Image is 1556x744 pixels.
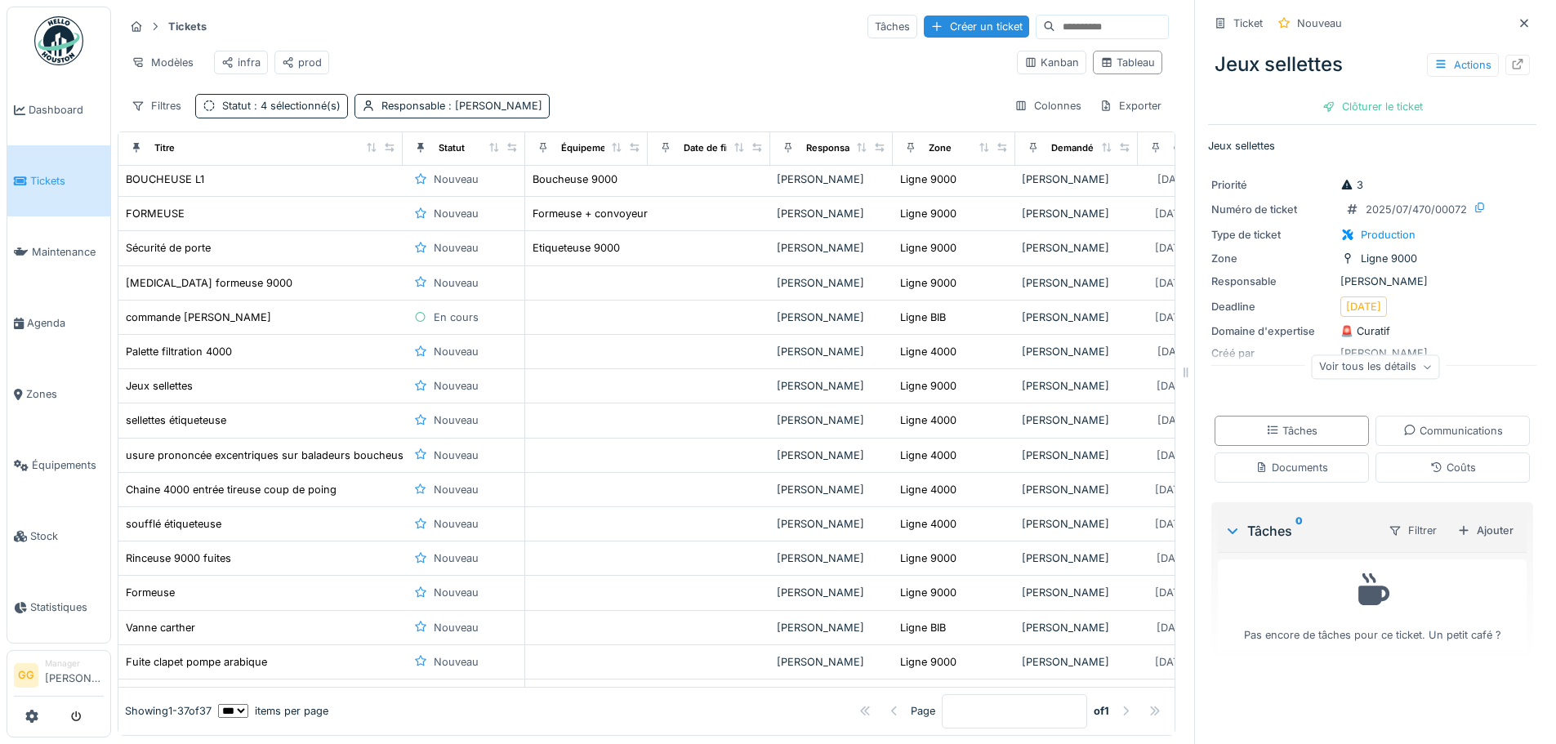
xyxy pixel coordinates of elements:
[434,310,479,325] div: En cours
[1022,620,1131,635] div: [PERSON_NAME]
[777,654,886,670] div: [PERSON_NAME]
[777,516,886,532] div: [PERSON_NAME]
[684,141,766,155] div: Date de fin prévue
[777,482,886,497] div: [PERSON_NAME]
[1022,550,1131,566] div: [PERSON_NAME]
[251,100,341,112] span: : 4 sélectionné(s)
[1155,310,1243,325] div: [DATE] @ 13:08:36
[1155,482,1243,497] div: [DATE] @ 13:23:02
[7,216,110,287] a: Maintenance
[1208,43,1536,86] div: Jeux sellettes
[1022,310,1131,325] div: [PERSON_NAME]
[1208,138,1536,154] p: Jeux sellettes
[777,412,886,428] div: [PERSON_NAME]
[533,172,617,187] div: Boucheuse 9000
[1312,355,1440,379] div: Voir tous les détails
[434,240,479,256] div: Nouveau
[1022,516,1131,532] div: [PERSON_NAME]
[282,55,322,70] div: prod
[124,94,189,118] div: Filtres
[32,244,104,260] span: Maintenance
[1022,412,1131,428] div: [PERSON_NAME]
[1211,323,1533,339] div: 🚨 Curatif
[900,654,956,670] div: Ligne 9000
[1022,654,1131,670] div: [PERSON_NAME]
[126,448,409,463] div: usure prononcée excentriques sur baladeurs boucheuse
[434,482,479,497] div: Nouveau
[1157,620,1242,635] div: [DATE] @ 08:01:31
[1174,141,1206,155] div: Créé le
[162,19,213,34] strong: Tickets
[1094,703,1109,719] strong: of 1
[1157,378,1242,394] div: [DATE] @ 13:12:47
[900,482,956,497] div: Ligne 4000
[900,620,946,635] div: Ligne BIB
[32,457,104,473] span: Équipements
[7,287,110,359] a: Agenda
[126,620,195,635] div: Vanne carther
[45,657,104,693] li: [PERSON_NAME]
[777,550,886,566] div: [PERSON_NAME]
[777,378,886,394] div: [PERSON_NAME]
[1211,274,1334,289] div: Responsable
[1022,482,1131,497] div: [PERSON_NAME]
[434,550,479,566] div: Nouveau
[1022,206,1131,221] div: [PERSON_NAME]
[1224,521,1375,541] div: Tâches
[126,585,175,600] div: Formeuse
[1022,378,1131,394] div: [PERSON_NAME]
[1211,177,1334,193] div: Priorité
[900,585,956,600] div: Ligne 9000
[126,172,204,187] div: BOUCHEUSE L1
[900,172,956,187] div: Ligne 9000
[381,98,542,114] div: Responsable
[1022,344,1131,359] div: [PERSON_NAME]
[1211,202,1334,217] div: Numéro de ticket
[806,141,863,155] div: Responsable
[154,141,175,155] div: Titre
[1297,16,1342,31] div: Nouveau
[1295,521,1303,541] sup: 0
[126,378,193,394] div: Jeux sellettes
[900,240,956,256] div: Ligne 9000
[1266,423,1317,439] div: Tâches
[7,501,110,572] a: Stock
[1255,460,1328,475] div: Documents
[125,703,212,719] div: Showing 1 - 37 of 37
[1430,460,1476,475] div: Coûts
[27,315,104,331] span: Agenda
[1155,240,1243,256] div: [DATE] @ 09:12:25
[777,620,886,635] div: [PERSON_NAME]
[26,386,104,402] span: Zones
[900,550,956,566] div: Ligne 9000
[1211,323,1334,339] div: Domaine d'expertise
[126,206,185,221] div: FORMEUSE
[434,172,479,187] div: Nouveau
[1211,299,1334,314] div: Deadline
[1051,141,1110,155] div: Demandé par
[126,240,211,256] div: Sécurité de porte
[777,172,886,187] div: [PERSON_NAME]
[900,275,956,291] div: Ligne 9000
[34,16,83,65] img: Badge_color-CXgf-gQk.svg
[1233,16,1263,31] div: Ticket
[434,585,479,600] div: Nouveau
[1155,206,1243,221] div: [DATE] @ 16:05:53
[900,344,956,359] div: Ligne 4000
[533,206,677,221] div: Formeuse + convoyeur 9000
[434,344,479,359] div: Nouveau
[126,516,221,532] div: soufflé étiqueteuse
[1100,55,1155,70] div: Tableau
[1157,448,1242,463] div: [DATE] @ 13:17:28
[439,141,465,155] div: Statut
[900,412,956,428] div: Ligne 4000
[1361,251,1417,266] div: Ligne 9000
[30,528,104,544] span: Stock
[777,275,886,291] div: [PERSON_NAME]
[1211,251,1334,266] div: Zone
[126,654,267,670] div: Fuite clapet pompe arabique
[1022,448,1131,463] div: [PERSON_NAME]
[434,448,479,463] div: Nouveau
[900,310,946,325] div: Ligne BIB
[929,141,952,155] div: Zone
